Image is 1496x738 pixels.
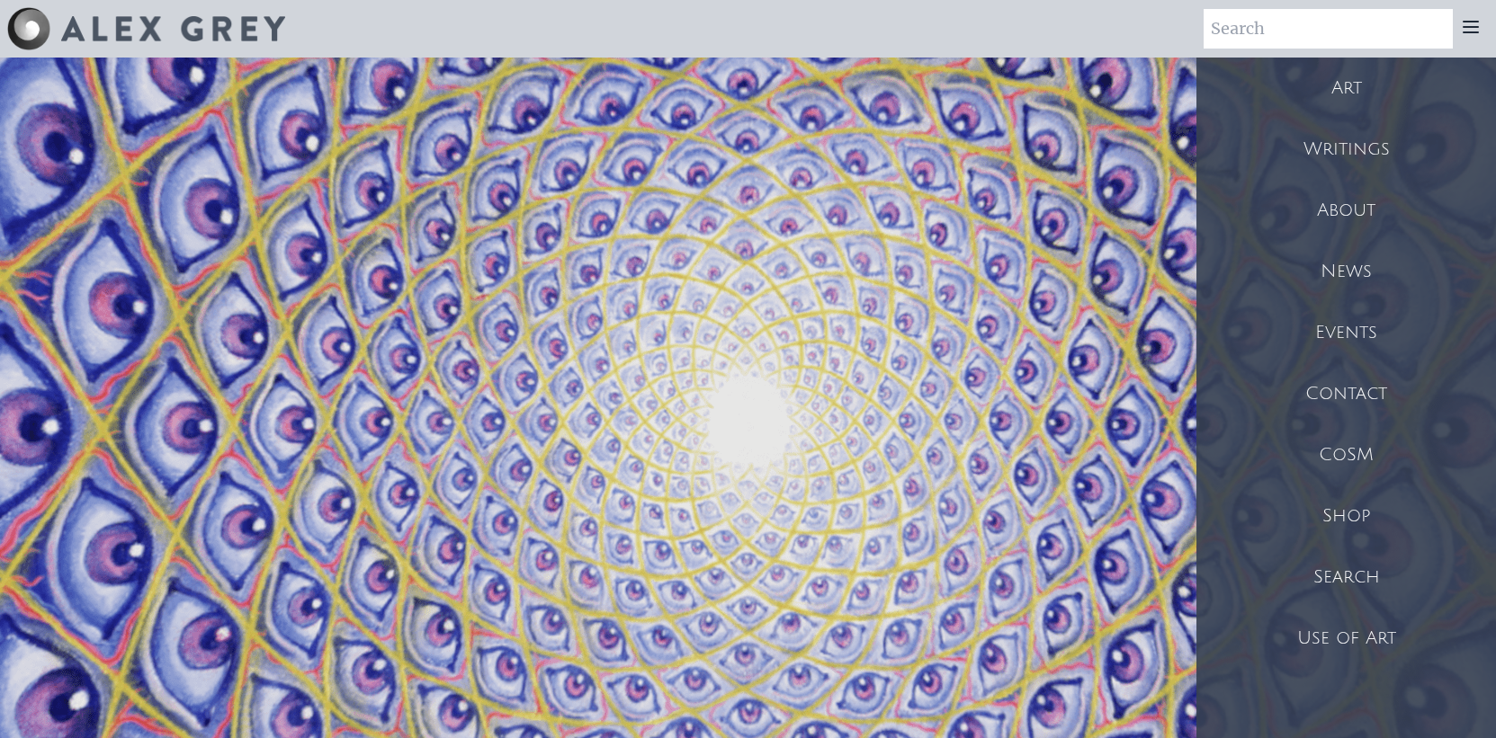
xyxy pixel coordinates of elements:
[1196,363,1496,424] a: Contact
[1196,241,1496,302] a: News
[1196,180,1496,241] a: About
[1204,9,1453,49] input: Search
[1196,302,1496,363] a: Events
[1196,424,1496,485] a: CoSM
[1196,608,1496,669] a: Use of Art
[1196,58,1496,119] a: Art
[1196,119,1496,180] a: Writings
[1196,485,1496,547] a: Shop
[1196,547,1496,608] a: Search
